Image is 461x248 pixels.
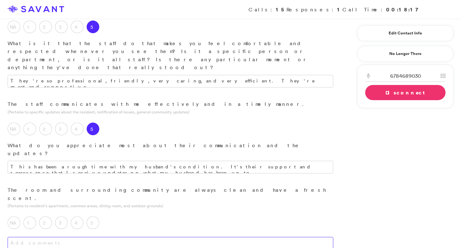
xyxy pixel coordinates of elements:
[71,123,83,135] label: 4
[386,6,422,13] strong: 00:18:17
[55,123,68,135] label: 3
[8,100,333,108] p: The staff communicates with me effectively and in a timely manner.
[23,216,36,229] label: 1
[55,21,68,33] label: 3
[8,186,333,202] p: The room and surrounding community are always clean and have a fresh scent.
[276,6,286,13] strong: 15
[8,21,20,33] label: NA
[357,46,453,62] a: No Longer There
[8,216,20,229] label: NA
[365,28,446,38] a: Edit Contact Info
[87,21,99,33] label: 5
[39,216,52,229] label: 2
[8,123,20,135] label: NA
[8,109,333,115] p: (Pertains to specific updates about the resident, notification of issues, general community updates)
[23,123,36,135] label: 1
[23,21,36,33] label: 1
[8,203,333,209] p: (Pertains to resident's apartment, common areas, dining room, and outdoor grounds)
[8,39,333,72] p: What is it that the staff do that makes you feel comfortable and respected whenever you see them?...
[71,216,83,229] label: 4
[337,6,342,13] strong: 1
[39,21,52,33] label: 2
[71,21,83,33] label: 4
[8,142,333,158] p: What do you appreciate most about their communication and the updates?
[55,216,68,229] label: 3
[87,123,99,135] label: 5
[39,123,52,135] label: 2
[365,85,446,100] a: Disconnect
[87,216,99,229] label: 5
